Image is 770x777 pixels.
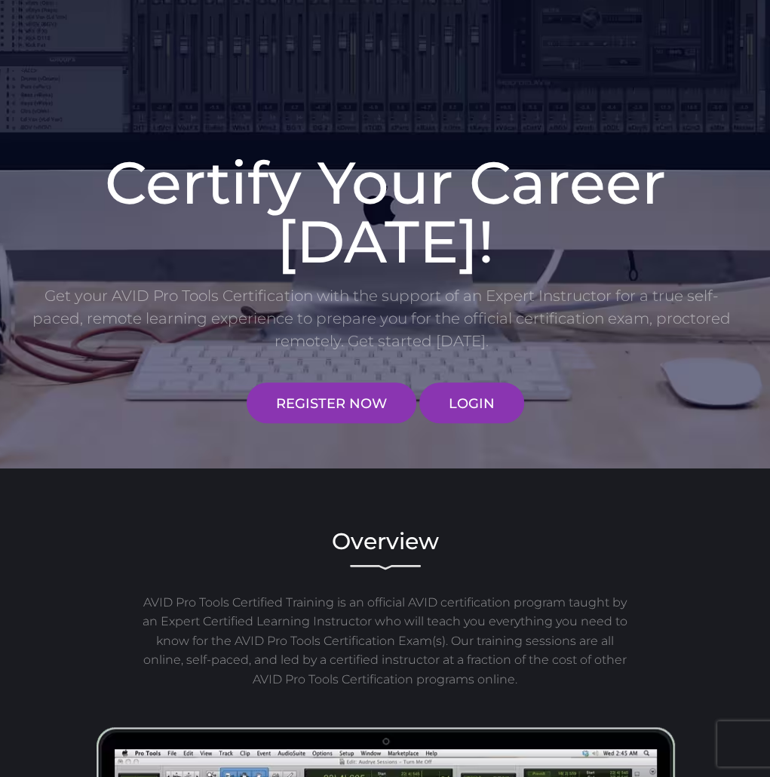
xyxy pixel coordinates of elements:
[31,153,740,271] h1: Certify Your Career [DATE]!
[31,530,740,553] h2: Overview
[31,284,732,352] p: Get your AVID Pro Tools Certification with the support of an Expert Instructor for a true self-pa...
[350,564,421,570] img: decorative line
[137,593,633,689] p: AVID Pro Tools Certified Training is an official AVID certification program taught by an Expert C...
[419,382,524,423] a: LOGIN
[247,382,416,423] a: REGISTER NOW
